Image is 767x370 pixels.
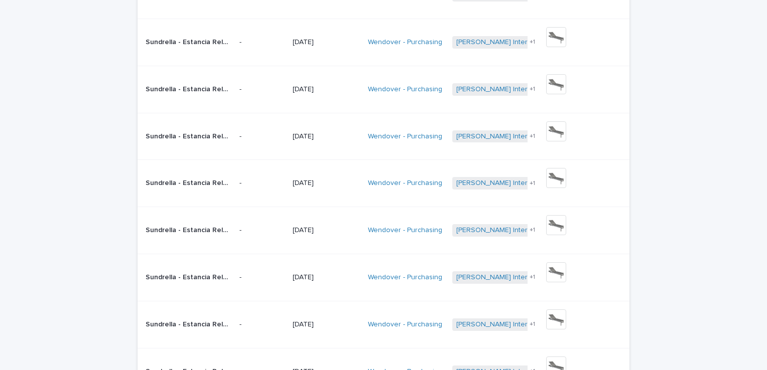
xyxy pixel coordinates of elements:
p: - [239,226,285,235]
span: + 1 [530,227,535,233]
span: + 1 [530,39,535,45]
a: Wendover - Purchasing [368,320,442,329]
p: - [239,179,285,188]
p: Sundrella - Estancia Relaxed Sling Chaise Lounge 51205SL plata | 74599 [146,224,231,235]
tr: Sundrella - Estancia Relaxed Sling Chaise Lounge 51205SL plata | 74599Sundrella - Estancia Relaxe... [138,207,629,254]
a: [PERSON_NAME] Interiors | TDC Delivery | 24884 [456,38,615,47]
p: Sundrella - Estancia Relaxed Sling Chaise Lounge 51205SL plata | 74595 [146,130,231,141]
p: [DATE] [293,85,360,94]
p: [DATE] [293,320,360,329]
p: Sundrella - Estancia Relaxed Sling Chaise Lounge 51205SL plata | 74608 [146,36,231,47]
p: [DATE] [293,38,360,47]
p: - [239,85,285,94]
tr: Sundrella - Estancia Relaxed Sling Chaise Lounge 51205SL plata | 74608Sundrella - Estancia Relaxe... [138,19,629,66]
a: [PERSON_NAME] Interiors | TDC Delivery | 24884 [456,132,615,141]
p: [DATE] [293,132,360,141]
a: [PERSON_NAME] Interiors | TDC Delivery | 24884 [456,179,615,188]
a: [PERSON_NAME] Interiors | TDC Delivery | 24884 [456,85,615,94]
a: Wendover - Purchasing [368,226,442,235]
tr: Sundrella - Estancia Relaxed Sling Chaise Lounge 51205SL plata | 74610Sundrella - Estancia Relaxe... [138,301,629,348]
p: - [239,38,285,47]
p: [DATE] [293,273,360,282]
span: + 1 [530,321,535,327]
p: [DATE] [293,179,360,188]
a: Wendover - Purchasing [368,132,442,141]
a: Wendover - Purchasing [368,179,442,188]
p: - [239,132,285,141]
p: Sundrella - Estancia Relaxed Sling Chaise Lounge 51205SL plata | 74610 [146,318,231,329]
tr: Sundrella - Estancia Relaxed Sling Chaise Lounge 51205SL plata | 74600Sundrella - Estancia Relaxe... [138,66,629,113]
span: + 1 [530,133,535,139]
a: Wendover - Purchasing [368,38,442,47]
span: + 1 [530,274,535,280]
a: [PERSON_NAME] Interiors | TDC Delivery | 24884 [456,320,615,329]
a: Wendover - Purchasing [368,85,442,94]
p: - [239,273,285,282]
p: - [239,320,285,329]
a: Wendover - Purchasing [368,273,442,282]
span: + 1 [530,86,535,92]
tr: Sundrella - Estancia Relaxed Sling Chaise Lounge 51205SL plata | 74596Sundrella - Estancia Relaxe... [138,254,629,301]
p: Sundrella - Estancia Relaxed Sling Chaise Lounge 51205SL plata | 74607 [146,177,231,188]
a: [PERSON_NAME] Interiors | TDC Delivery | 24884 [456,226,615,235]
p: [DATE] [293,226,360,235]
tr: Sundrella - Estancia Relaxed Sling Chaise Lounge 51205SL plata | 74607Sundrella - Estancia Relaxe... [138,160,629,207]
tr: Sundrella - Estancia Relaxed Sling Chaise Lounge 51205SL plata | 74595Sundrella - Estancia Relaxe... [138,113,629,160]
span: + 1 [530,180,535,187]
p: Sundrella - Estancia Relaxed Sling Chaise Lounge 51205SL plata | 74600 [146,83,231,94]
a: [PERSON_NAME] Interiors | TDC Delivery | 24884 [456,273,615,282]
p: Sundrella - Estancia Relaxed Sling Chaise Lounge 51205SL plata | 74596 [146,271,231,282]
